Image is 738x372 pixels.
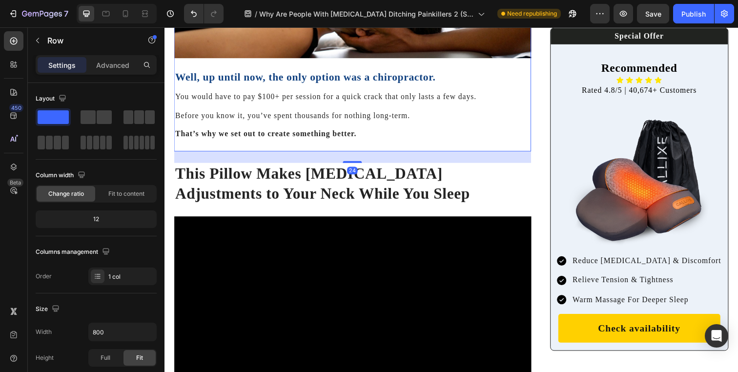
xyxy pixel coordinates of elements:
[184,4,224,23] div: Undo/Redo
[705,324,728,348] div: Open Intercom Messenger
[417,252,569,263] p: Relieve Tension & Tightness
[402,292,568,322] a: Check availability
[164,27,738,372] iframe: To enrich screen reader interactions, please activate Accessibility in Grammarly extension settings
[507,9,557,18] span: Need republishing
[417,233,569,244] p: Reduce [MEDICAL_DATA] & Discomfort
[10,138,374,181] h2: This Pillow Makes [MEDICAL_DATA] Adjustments to Your Neck While You Sleep
[255,9,257,19] span: /
[38,212,155,226] div: 12
[9,104,23,112] div: 450
[36,246,112,259] div: Columns management
[36,92,68,105] div: Layout
[36,169,87,182] div: Column width
[7,179,23,186] div: Beta
[412,86,557,231] img: gempages_490483624978678641-cad96d85-d72f-4ae0-9e08-a0b50aa4684a.png
[402,2,568,15] h2: Special Offer
[681,9,706,19] div: Publish
[108,272,154,281] div: 1 col
[36,303,61,316] div: Size
[403,59,567,70] p: Rated 4.8/5 | 40,674+ Customers
[64,8,68,20] p: 7
[443,300,527,314] p: Check availability
[47,35,130,46] p: Row
[48,60,76,70] p: Settings
[417,272,569,283] p: Warm Massage For Deeper Sleep
[637,4,669,23] button: Save
[402,33,568,50] h2: Recommended
[89,323,156,341] input: Auto
[108,189,144,198] span: Fit to content
[645,10,661,18] span: Save
[136,353,143,362] span: Fit
[48,189,84,198] span: Change ratio
[101,353,110,362] span: Full
[259,9,474,19] span: Why Are People With [MEDICAL_DATA] Ditching Painkillers 2 (SA -> [GEOGRAPHIC_DATA])
[4,4,73,23] button: 7
[96,60,129,70] p: Advanced
[36,353,54,362] div: Height
[36,328,52,336] div: Width
[673,4,714,23] button: Publish
[36,272,52,281] div: Order
[186,142,197,150] div: 24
